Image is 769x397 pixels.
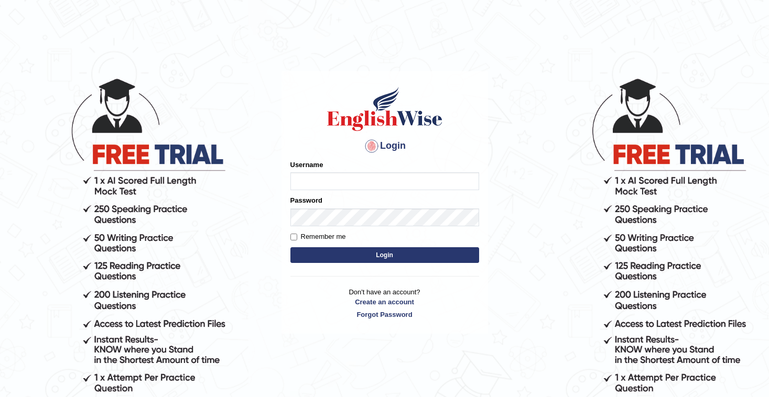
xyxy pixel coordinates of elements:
button: Login [290,247,479,263]
label: Remember me [290,231,346,242]
a: Forgot Password [290,310,479,319]
a: Create an account [290,297,479,307]
label: Username [290,160,323,170]
img: Logo of English Wise sign in for intelligent practice with AI [325,85,445,133]
input: Remember me [290,234,297,240]
label: Password [290,195,322,205]
h4: Login [290,138,479,155]
p: Don't have an account? [290,287,479,319]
